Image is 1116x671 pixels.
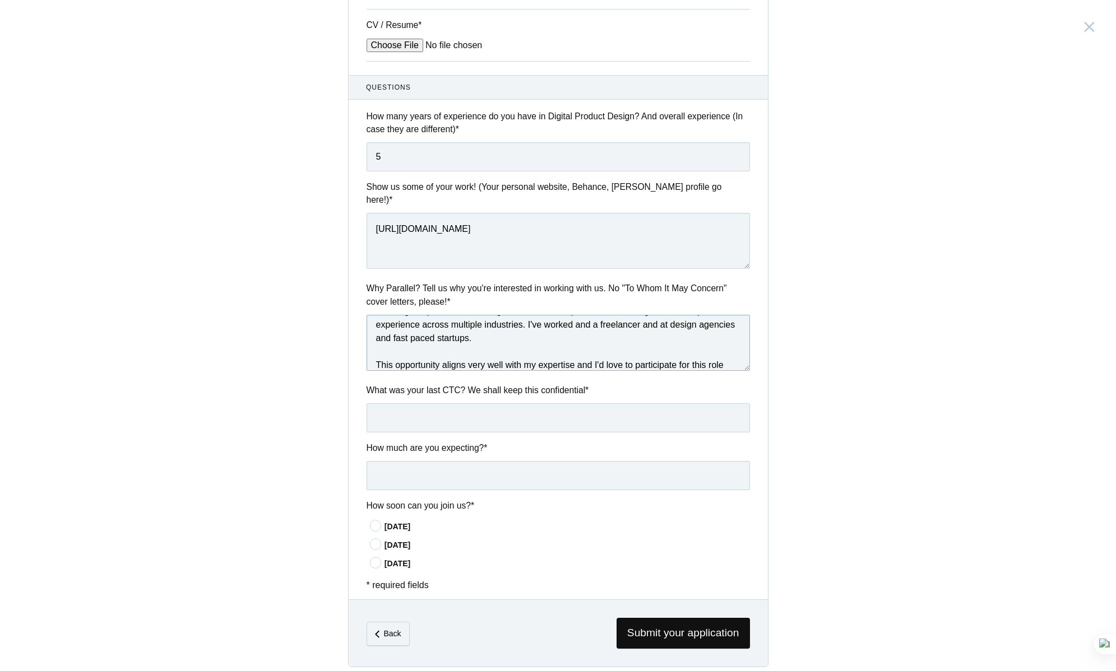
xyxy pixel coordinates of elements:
[366,82,750,92] span: Questions
[367,499,750,512] label: How soon can you join us?
[367,441,750,454] label: How much are you expecting?
[383,629,401,638] em: Back
[367,580,429,590] span: * required fields
[367,110,750,136] label: How many years of experience do you have in Digital Product Design? And overall experience (In ca...
[367,18,451,31] label: CV / Resume
[385,558,750,570] div: [DATE]
[385,539,750,551] div: [DATE]
[367,180,750,207] label: Show us some of your work! (Your personal website, Behance, [PERSON_NAME] profile go here!)
[385,521,750,533] div: [DATE]
[367,282,750,308] label: Why Parallel? Tell us why you're interested in working with us. No "To Whom It May Concern" cover...
[367,384,750,397] label: What was your last CTC? We shall keep this confidential
[617,618,750,649] span: Submit your application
